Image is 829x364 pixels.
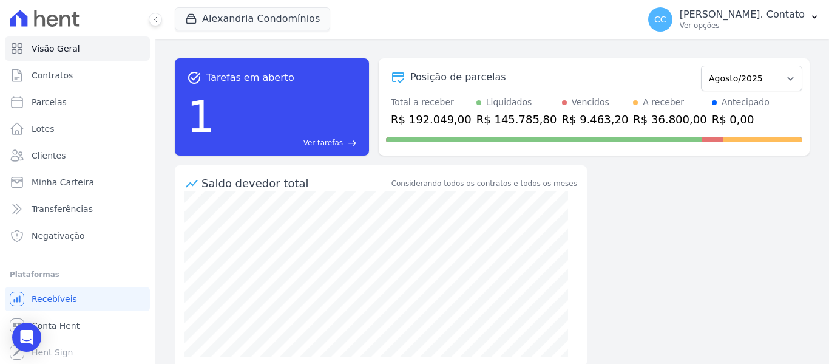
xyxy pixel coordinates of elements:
[680,9,805,21] p: [PERSON_NAME]. Contato
[187,70,201,85] span: task_alt
[32,176,94,188] span: Minha Carteira
[712,111,770,128] div: R$ 0,00
[32,69,73,81] span: Contratos
[410,70,506,84] div: Posição de parcelas
[32,320,80,332] span: Conta Hent
[562,111,629,128] div: R$ 9.463,20
[32,293,77,305] span: Recebíveis
[643,96,684,109] div: A receber
[12,323,41,352] div: Open Intercom Messenger
[654,15,666,24] span: CC
[680,21,805,30] p: Ver opções
[572,96,609,109] div: Vencidos
[391,178,577,189] div: Considerando todos os contratos e todos os meses
[5,314,150,338] a: Conta Hent
[175,7,330,30] button: Alexandria Condomínios
[201,175,389,191] div: Saldo devedor total
[32,230,85,242] span: Negativação
[32,43,80,55] span: Visão Geral
[5,287,150,311] a: Recebíveis
[5,224,150,248] a: Negativação
[391,111,472,128] div: R$ 192.049,00
[220,137,357,148] a: Ver tarefas east
[303,137,343,148] span: Ver tarefas
[5,143,150,168] a: Clientes
[5,117,150,141] a: Lotes
[5,197,150,221] a: Transferências
[722,96,770,109] div: Antecipado
[32,203,93,215] span: Transferências
[32,96,67,108] span: Parcelas
[187,85,215,148] div: 1
[633,111,706,128] div: R$ 36.800,00
[32,149,66,162] span: Clientes
[5,63,150,88] a: Contratos
[5,170,150,194] a: Minha Carteira
[206,70,294,85] span: Tarefas em aberto
[5,36,150,61] a: Visão Geral
[10,267,145,282] div: Plataformas
[638,2,829,36] button: CC [PERSON_NAME]. Contato Ver opções
[32,123,55,135] span: Lotes
[5,90,150,114] a: Parcelas
[348,139,357,148] span: east
[486,96,532,109] div: Liquidados
[476,111,557,128] div: R$ 145.785,80
[391,96,472,109] div: Total a receber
